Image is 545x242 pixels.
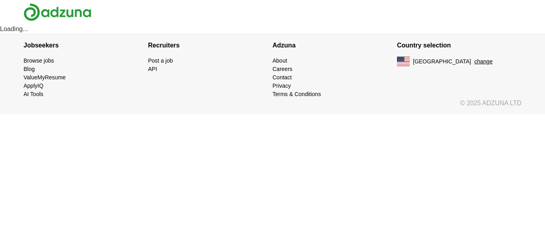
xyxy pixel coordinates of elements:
a: API [148,66,157,72]
a: Contact [272,74,292,81]
a: Post a job [148,57,173,64]
img: Adzuna logo [24,3,91,21]
a: Careers [272,66,292,72]
a: Terms & Conditions [272,91,321,97]
div: © 2025 ADZUNA LTD [17,98,528,114]
a: ApplyIQ [24,83,43,89]
a: AI Tools [24,91,43,97]
a: About [272,57,287,64]
a: Browse jobs [24,57,54,64]
img: US flag [397,57,410,66]
button: change [474,57,493,66]
a: Blog [24,66,35,72]
a: ValueMyResume [24,74,66,81]
h4: Country selection [397,34,521,57]
a: Privacy [272,83,291,89]
span: [GEOGRAPHIC_DATA] [413,57,471,66]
